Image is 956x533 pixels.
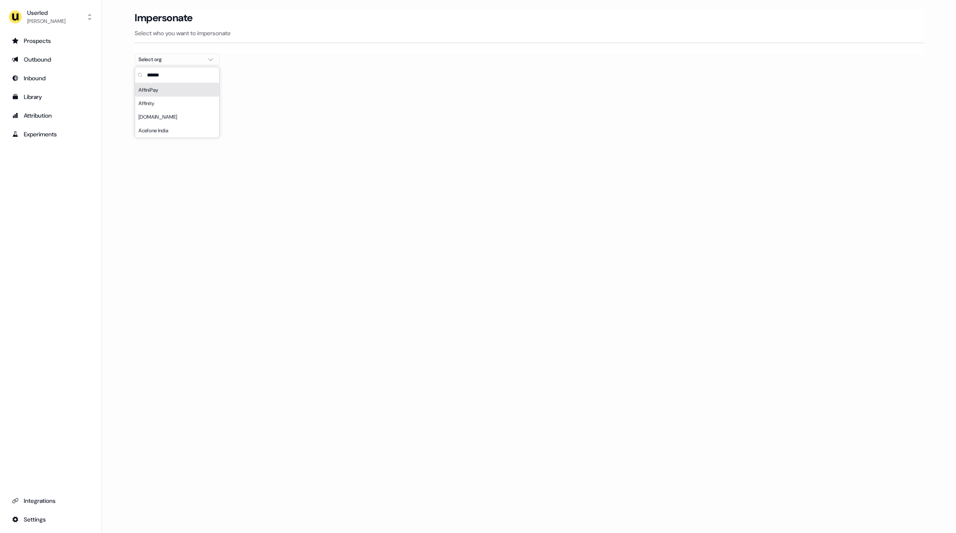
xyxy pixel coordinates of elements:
[7,34,95,48] a: Go to prospects
[12,111,90,120] div: Attribution
[7,513,95,526] a: Go to integrations
[12,130,90,138] div: Experiments
[135,97,219,110] div: Affinity
[7,127,95,141] a: Go to experiments
[135,29,923,37] p: Select who you want to impersonate
[7,53,95,66] a: Go to outbound experience
[135,11,193,24] h3: Impersonate
[27,8,65,17] div: Userled
[7,494,95,508] a: Go to integrations
[135,124,219,138] div: Acefone India
[7,90,95,104] a: Go to templates
[7,109,95,122] a: Go to attribution
[7,71,95,85] a: Go to Inbound
[12,496,90,505] div: Integrations
[12,515,90,524] div: Settings
[12,55,90,64] div: Outbound
[135,83,219,97] div: AffiniPay
[7,7,95,27] button: Userled[PERSON_NAME]
[135,54,220,65] button: Select org
[135,83,219,138] div: Suggestions
[12,74,90,82] div: Inbound
[139,55,202,64] div: Select org
[135,110,219,124] div: [DOMAIN_NAME]
[12,37,90,45] div: Prospects
[12,93,90,101] div: Library
[27,17,65,25] div: [PERSON_NAME]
